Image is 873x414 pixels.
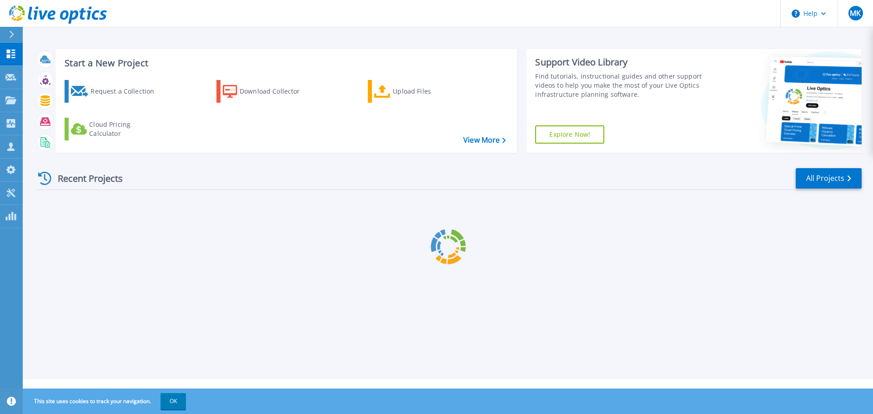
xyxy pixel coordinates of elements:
[90,82,163,100] div: Request a Collection
[89,120,162,138] div: Cloud Pricing Calculator
[65,58,506,68] h3: Start a New Project
[35,167,135,190] div: Recent Projects
[535,125,604,144] a: Explore Now!
[393,82,466,100] div: Upload Files
[796,168,862,189] a: All Projects
[535,56,706,68] div: Support Video Library
[850,10,861,17] span: MK
[65,80,166,103] a: Request a Collection
[368,80,469,103] a: Upload Files
[240,82,312,100] div: Download Collector
[161,393,186,409] button: OK
[65,118,166,140] a: Cloud Pricing Calculator
[463,136,506,145] a: View More
[216,80,318,103] a: Download Collector
[535,72,706,99] div: Find tutorials, instructional guides and other support videos to help you make the most of your L...
[25,393,186,409] span: This site uses cookies to track your navigation.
